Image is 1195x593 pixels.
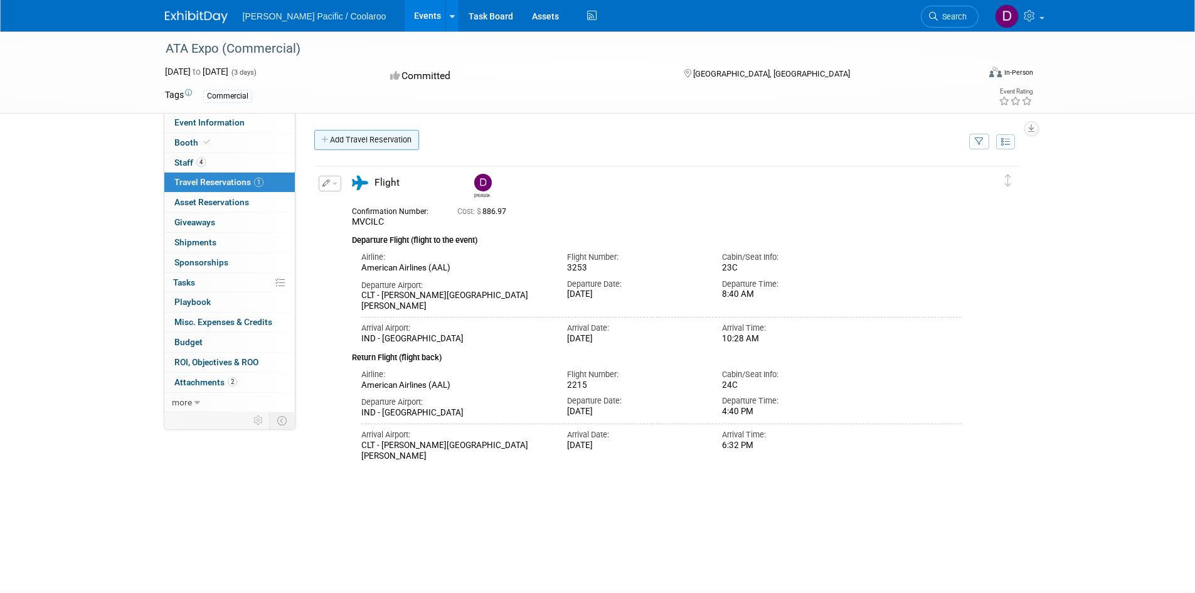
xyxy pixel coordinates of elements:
[174,117,245,127] span: Event Information
[164,193,295,212] a: Asset Reservations
[173,277,195,287] span: Tasks
[352,176,368,190] i: Flight
[248,412,270,429] td: Personalize Event Tab Strip
[164,233,295,252] a: Shipments
[361,429,549,441] div: Arrival Airport:
[905,65,1034,84] div: Event Format
[174,357,258,367] span: ROI, Objectives & ROO
[921,6,979,28] a: Search
[722,323,858,334] div: Arrival Time:
[567,334,703,345] div: [DATE]
[164,373,295,392] a: Attachments2
[474,191,490,198] div: Derek Johnson
[722,289,858,300] div: 8:40 AM
[361,334,549,345] div: IND - [GEOGRAPHIC_DATA]
[722,407,858,417] div: 4:40 PM
[174,257,228,267] span: Sponsorships
[174,158,206,168] span: Staff
[174,337,203,347] span: Budget
[567,289,703,300] div: [DATE]
[1004,68,1033,77] div: In-Person
[314,130,419,150] a: Add Travel Reservation
[567,441,703,451] div: [DATE]
[567,369,703,380] div: Flight Number:
[164,313,295,332] a: Misc. Expenses & Credits
[567,429,703,441] div: Arrival Date:
[999,88,1033,95] div: Event Rating
[174,197,249,207] span: Asset Reservations
[457,207,482,216] span: Cost: $
[164,213,295,232] a: Giveaways
[164,153,295,173] a: Staff4
[567,407,703,417] div: [DATE]
[196,158,206,167] span: 4
[352,228,962,247] div: Departure Flight (flight to the event)
[164,133,295,152] a: Booth
[230,68,257,77] span: (3 days)
[164,353,295,372] a: ROI, Objectives & ROO
[567,395,703,407] div: Departure Date:
[722,429,858,441] div: Arrival Time:
[995,4,1019,28] img: Derek Johnson
[361,280,549,291] div: Departure Airport:
[471,174,493,198] div: Derek Johnson
[165,88,192,103] td: Tags
[361,441,549,462] div: CLT - [PERSON_NAME][GEOGRAPHIC_DATA][PERSON_NAME]
[722,279,858,290] div: Departure Time:
[203,90,252,103] div: Commercial
[722,395,858,407] div: Departure Time:
[164,173,295,192] a: Travel Reservations1
[361,263,549,274] div: American Airlines (AAL)
[722,369,858,380] div: Cabin/Seat Info:
[938,12,967,21] span: Search
[722,263,858,273] div: 23C
[174,377,237,387] span: Attachments
[474,174,492,191] img: Derek Johnson
[361,252,549,263] div: Airline:
[352,216,384,227] span: MVCILC
[204,139,210,146] i: Booth reservation complete
[174,177,263,187] span: Travel Reservations
[722,334,858,345] div: 10:28 AM
[164,113,295,132] a: Event Information
[174,297,211,307] span: Playbook
[164,333,295,352] a: Budget
[161,38,960,60] div: ATA Expo (Commercial)
[567,263,703,274] div: 3253
[174,237,216,247] span: Shipments
[361,369,549,380] div: Airline:
[386,65,664,87] div: Committed
[361,291,549,312] div: CLT - [PERSON_NAME][GEOGRAPHIC_DATA][PERSON_NAME]
[191,67,203,77] span: to
[722,252,858,263] div: Cabin/Seat Info:
[352,345,962,364] div: Return Flight (flight back)
[457,207,511,216] span: 886.97
[165,67,228,77] span: [DATE] [DATE]
[174,217,215,227] span: Giveaways
[361,323,549,334] div: Arrival Airport:
[254,178,263,187] span: 1
[361,380,549,391] div: American Airlines (AAL)
[352,203,438,216] div: Confirmation Number:
[165,11,228,23] img: ExhibitDay
[722,441,858,451] div: 6:32 PM
[693,69,850,78] span: [GEOGRAPHIC_DATA], [GEOGRAPHIC_DATA]
[164,393,295,412] a: more
[172,397,192,407] span: more
[975,138,984,146] i: Filter by Traveler
[164,253,295,272] a: Sponsorships
[989,67,1002,77] img: Format-Inperson.png
[174,137,213,147] span: Booth
[164,292,295,312] a: Playbook
[269,412,295,429] td: Toggle Event Tabs
[243,11,386,21] span: [PERSON_NAME] Pacific / Coolaroo
[567,380,703,391] div: 2215
[722,380,858,390] div: 24C
[228,377,237,387] span: 2
[1005,174,1011,187] i: Click and drag to move item
[361,408,549,419] div: IND - [GEOGRAPHIC_DATA]
[567,323,703,334] div: Arrival Date:
[174,317,272,327] span: Misc. Expenses & Credits
[361,397,549,408] div: Departure Airport:
[374,177,400,188] span: Flight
